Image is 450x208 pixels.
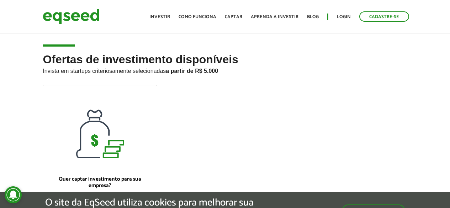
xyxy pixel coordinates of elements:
a: Cadastre-se [359,11,409,22]
a: Blog [307,15,319,19]
a: Captar [225,15,242,19]
img: EqSeed [43,7,100,26]
p: Invista em startups criteriosamente selecionadas [43,66,407,74]
h2: Ofertas de investimento disponíveis [43,53,407,85]
a: Aprenda a investir [251,15,298,19]
strong: a partir de R$ 5.000 [166,68,218,74]
a: Como funciona [179,15,216,19]
a: Login [337,15,351,19]
a: Investir [149,15,170,19]
p: Quer captar investimento para sua empresa? [50,176,149,189]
